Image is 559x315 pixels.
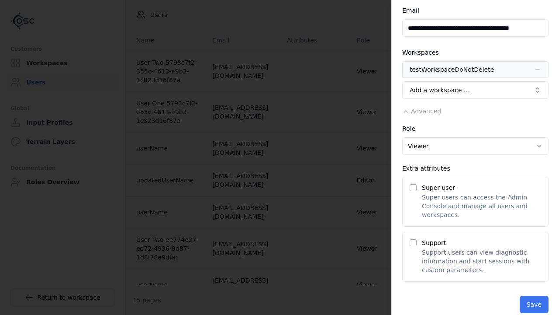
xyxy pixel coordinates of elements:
label: Email [402,7,419,14]
span: Advanced [411,108,441,115]
p: Super users can access the Admin Console and manage all users and workspaces. [422,193,541,219]
button: Save [520,296,549,313]
button: Advanced [402,107,441,115]
div: Extra attributes [402,165,549,171]
label: Workspaces [402,49,439,56]
p: Support users can view diagnostic information and start sessions with custom parameters. [422,248,541,274]
label: Super user [422,184,455,191]
span: Add a workspace … [410,86,470,94]
div: testWorkspaceDoNotDelete [410,65,494,74]
label: Role [402,125,415,132]
label: Support [422,239,446,246]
